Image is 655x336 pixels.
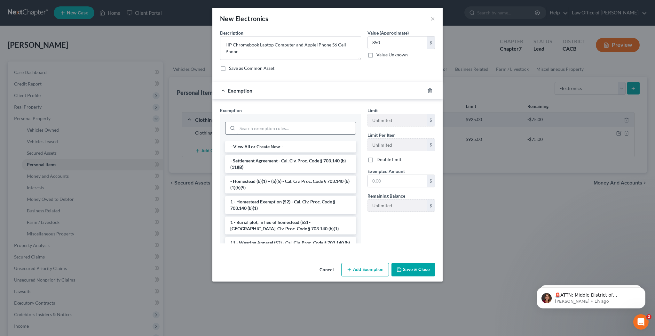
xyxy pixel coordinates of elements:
input: -- [368,139,427,151]
div: $ [427,37,435,49]
span: Exemption [228,87,252,94]
button: Add Exemption [341,263,389,276]
label: Value Unknown [376,52,408,58]
span: Exempted Amount [367,168,405,174]
span: Exemption [220,108,242,113]
iframe: Intercom notifications message [527,274,655,319]
li: - Settlement Agreement - Cal. Civ. Proc. Code § 703.140 (b)(11)(B) [225,155,356,173]
li: 11 - Wearing Apparel (S2) - Cal. Civ. Proc. Code § 703.140 (b)(3) [225,237,356,255]
label: Limit Per Item [367,132,396,138]
label: Remaining Balance [367,193,405,199]
div: $ [427,175,435,187]
div: New Electronics [220,14,268,23]
span: Description [220,30,243,36]
div: $ [427,200,435,212]
input: Search exemption rules... [237,122,356,134]
input: 0.00 [368,175,427,187]
span: Limit [367,108,378,113]
div: $ [427,139,435,151]
label: Value (Approximate) [367,29,409,36]
button: Save & Close [391,263,435,276]
li: --View All or Create New-- [225,141,356,152]
span: 2 [646,314,651,319]
label: Double limit [376,156,401,163]
div: $ [427,114,435,126]
iframe: Intercom live chat [633,314,649,330]
input: -- [368,200,427,212]
input: 0.00 [368,37,427,49]
button: Cancel [314,264,339,276]
input: -- [368,114,427,126]
label: Save as Common Asset [229,65,274,71]
li: 1 - Burial plot, in lieu of homestead (S2) - [GEOGRAPHIC_DATA]. Civ. Proc. Code § 703.140 (b)(1) [225,217,356,234]
li: - Homestead (b)(1) + (b)(5) - Cal. Civ. Proc. Code § 703.140 (b)(1)(b)(5) [225,176,356,193]
li: 1 - Homestead Exemption (S2) - Cal. Civ. Proc. Code § 703.140 (b)(1) [225,196,356,214]
button: × [430,15,435,22]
